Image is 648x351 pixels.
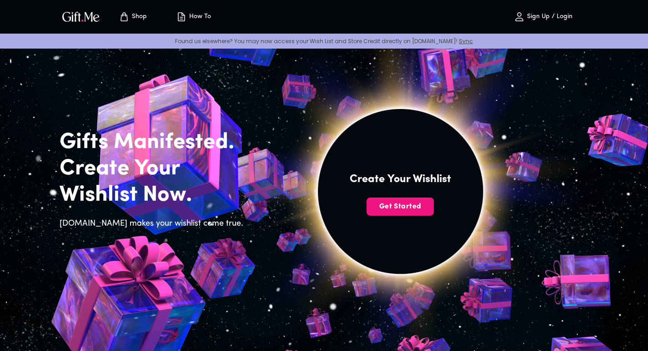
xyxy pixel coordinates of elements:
[60,11,102,22] button: GiftMe Logo
[169,2,219,31] button: How To
[60,156,249,182] h2: Create Your
[60,182,249,208] h2: Wishlist Now.
[130,13,147,21] p: Shop
[350,172,451,187] h4: Create Your Wishlist
[60,129,249,156] h2: Gifts Manifested.
[459,37,473,45] a: Sync
[108,2,158,31] button: Store page
[7,37,641,45] p: Found us elsewhere? You may now access your Wish List and Store Credit directly on [DOMAIN_NAME]!
[60,218,249,230] h6: [DOMAIN_NAME] makes your wishlist come true.
[187,13,211,21] p: How To
[176,11,187,22] img: how-to.svg
[60,10,101,23] img: GiftMe Logo
[367,198,434,216] button: Get Started
[367,202,434,212] span: Get Started
[498,2,589,31] button: Sign Up / Login
[525,13,573,21] p: Sign Up / Login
